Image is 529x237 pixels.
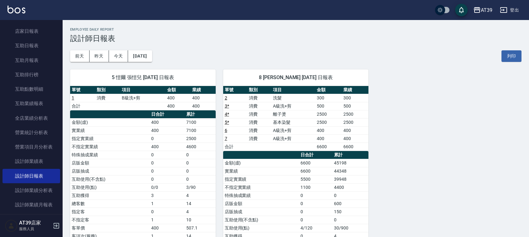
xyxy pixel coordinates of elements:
[3,198,60,212] a: 設計師業績月報表
[150,110,185,119] th: 日合計
[70,28,521,32] h2: Employee Daily Report
[70,183,150,191] td: 互助使用(點)
[223,224,299,232] td: 互助使用(點)
[150,175,185,183] td: 0
[332,224,368,232] td: 30/900
[191,94,216,102] td: 400
[501,50,521,62] button: 列印
[3,154,60,169] a: 設計師業績表
[72,95,74,100] a: 1
[185,183,216,191] td: 3/90
[332,183,368,191] td: 4400
[299,199,332,208] td: 0
[70,175,150,183] td: 互助使用(不含點)
[185,224,216,232] td: 507.1
[315,143,342,151] td: 6600
[185,208,216,216] td: 4
[271,102,315,110] td: A級洗+剪
[70,224,150,232] td: 客單價
[223,199,299,208] td: 店販金額
[70,118,150,126] td: 金額(虛)
[150,143,185,151] td: 400
[70,50,90,62] button: 前天
[185,110,216,119] th: 累計
[3,53,60,68] a: 互助月報表
[70,208,150,216] td: 指定客
[70,151,150,159] td: 特殊抽成業績
[247,126,271,134] td: 消費
[109,50,128,62] button: 今天
[150,151,185,159] td: 0
[315,110,342,118] td: 2500
[70,134,150,143] td: 指定實業績
[3,183,60,198] a: 設計師業績分析表
[223,159,299,167] td: 金額(虛)
[299,159,332,167] td: 6600
[271,134,315,143] td: A級洗+剪
[455,4,468,16] button: save
[150,167,185,175] td: 0
[185,143,216,151] td: 4600
[299,175,332,183] td: 5500
[150,126,185,134] td: 400
[271,94,315,102] td: 洗髮
[120,86,166,94] th: 項目
[120,94,166,102] td: B級洗+剪
[3,38,60,53] a: 互助日報表
[471,4,495,17] button: AT39
[185,151,216,159] td: 0
[223,86,247,94] th: 單號
[70,167,150,175] td: 店販抽成
[271,126,315,134] td: A級洗+剪
[150,191,185,199] td: 3
[223,183,299,191] td: 不指定實業績
[70,191,150,199] td: 互助獲得
[299,191,332,199] td: 0
[342,110,368,118] td: 2500
[3,68,60,82] a: 互助排行榜
[191,86,216,94] th: 業績
[342,118,368,126] td: 2500
[247,118,271,126] td: 消費
[90,50,109,62] button: 昨天
[223,167,299,175] td: 實業績
[225,128,227,133] a: 6
[185,118,216,126] td: 7100
[299,208,332,216] td: 0
[315,134,342,143] td: 400
[342,102,368,110] td: 500
[70,126,150,134] td: 實業績
[299,167,332,175] td: 6600
[78,74,208,81] span: 5 愷爾 張愷兒 [DATE] 日報表
[166,102,191,110] td: 400
[185,159,216,167] td: 0
[5,219,18,232] img: Person
[3,82,60,96] a: 互助點數明細
[3,125,60,140] a: 營業統計分析表
[247,94,271,102] td: 消費
[70,159,150,167] td: 店販金額
[3,169,60,183] a: 設計師日報表
[231,74,361,81] span: 8 [PERSON_NAME] [DATE] 日報表
[166,86,191,94] th: 金額
[299,151,332,159] th: 日合計
[299,183,332,191] td: 1100
[223,191,299,199] td: 特殊抽成業績
[223,86,369,151] table: a dense table
[271,86,315,94] th: 項目
[223,175,299,183] td: 指定實業績
[299,216,332,224] td: 0
[185,199,216,208] td: 14
[150,216,185,224] td: 1
[70,86,216,110] table: a dense table
[185,167,216,175] td: 0
[191,102,216,110] td: 400
[95,86,120,94] th: 類別
[332,167,368,175] td: 44348
[315,102,342,110] td: 500
[247,134,271,143] td: 消費
[342,94,368,102] td: 300
[150,134,185,143] td: 0
[342,126,368,134] td: 400
[342,86,368,94] th: 業績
